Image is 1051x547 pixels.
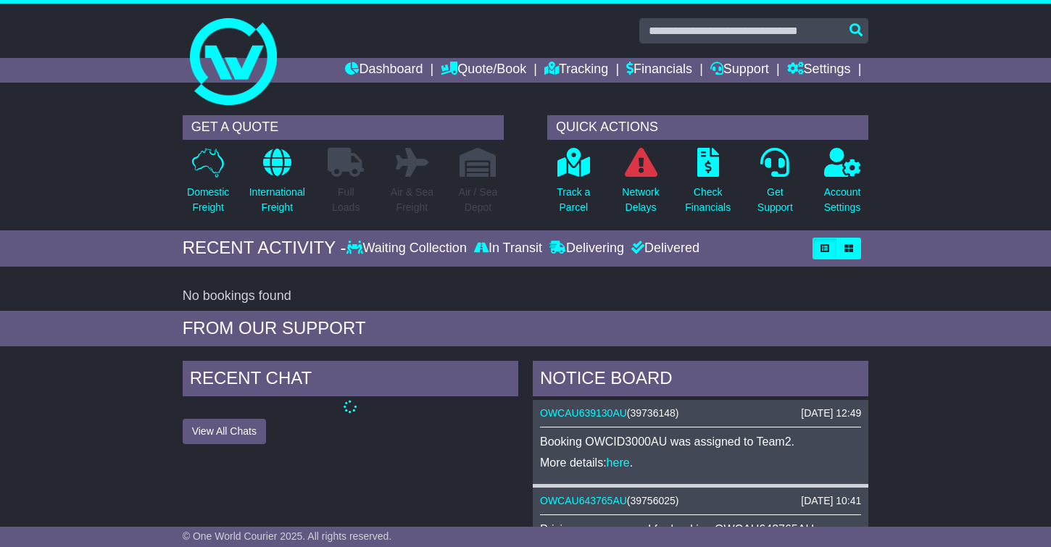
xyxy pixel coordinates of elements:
[540,407,861,419] div: ( )
[757,185,793,215] p: Get Support
[757,147,794,223] a: GetSupport
[547,115,868,140] div: QUICK ACTIONS
[249,147,306,223] a: InternationalFreight
[622,185,659,215] p: Network Delays
[546,241,628,256] div: Delivering
[183,115,504,140] div: GET A QUOTE
[391,185,433,215] p: Air & Sea Freight
[441,58,526,83] a: Quote/Book
[249,185,305,215] p: International Freight
[631,407,676,419] span: 39736148
[626,58,692,83] a: Financials
[540,495,861,507] div: ( )
[710,58,769,83] a: Support
[183,530,392,542] span: © One World Courier 2025. All rights reserved.
[470,241,546,256] div: In Transit
[787,58,851,83] a: Settings
[621,147,660,223] a: NetworkDelays
[607,456,630,469] a: here
[544,58,608,83] a: Tracking
[328,185,364,215] p: Full Loads
[183,419,266,444] button: View All Chats
[540,435,861,448] p: Booking OWCID3000AU was assigned to Team2.
[346,241,470,256] div: Waiting Collection
[631,495,676,506] span: 39756025
[183,361,518,400] div: RECENT CHAT
[345,58,423,83] a: Dashboard
[186,147,230,223] a: DomesticFreight
[183,318,869,339] div: FROM OUR SUPPORT
[684,147,731,223] a: CheckFinancials
[824,185,861,215] p: Account Settings
[540,495,627,506] a: OWCAU643765AU
[557,185,590,215] p: Track a Parcel
[628,241,699,256] div: Delivered
[823,147,862,223] a: AccountSettings
[187,185,229,215] p: Domestic Freight
[540,407,627,419] a: OWCAU639130AU
[183,288,869,304] div: No bookings found
[459,185,498,215] p: Air / Sea Depot
[540,456,861,469] p: More details: .
[685,185,731,215] p: Check Financials
[183,238,346,259] div: RECENT ACTIVITY -
[533,361,868,400] div: NOTICE BOARD
[801,495,861,507] div: [DATE] 10:41
[540,522,861,536] p: Pricing was approved for booking OWCAU643765AU.
[801,407,861,419] div: [DATE] 12:49
[556,147,591,223] a: Track aParcel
